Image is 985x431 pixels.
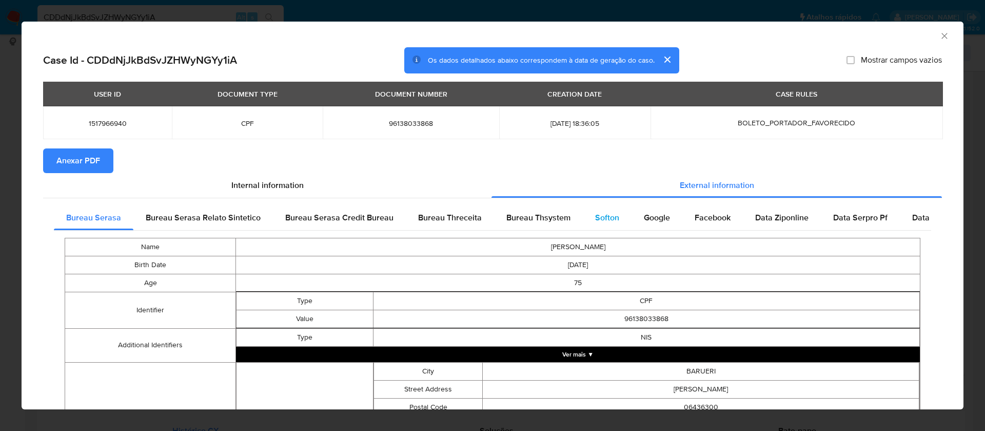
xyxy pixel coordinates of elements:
[236,347,920,362] button: Expand array
[373,292,919,310] td: CPF
[56,149,100,172] span: Anexar PDF
[770,85,823,103] div: CASE RULES
[373,380,483,398] td: Street Address
[43,173,942,198] div: Detailed info
[483,362,919,380] td: BARUERI
[236,238,920,256] td: [PERSON_NAME]
[428,55,655,65] span: Os dados detalhados abaixo correspondem à data de geração do caso.
[695,212,731,223] span: Facebook
[541,85,608,103] div: CREATION DATE
[833,212,888,223] span: Data Serpro Pf
[236,274,920,292] td: 75
[43,148,113,173] button: Anexar PDF
[237,292,373,310] td: Type
[65,328,236,362] td: Additional Identifiers
[65,292,236,328] td: Identifier
[483,380,919,398] td: [PERSON_NAME]
[55,119,160,128] span: 1517966940
[373,310,919,328] td: 96138033868
[846,56,855,64] input: Mostrar campos vazios
[88,85,127,103] div: USER ID
[285,212,393,223] span: Bureau Serasa Credit Bureau
[912,212,966,223] span: Data Serpro Pj
[738,118,855,128] span: BOLETO_PORTADOR_FAVORECIDO
[369,85,454,103] div: DOCUMENT NUMBER
[236,256,920,274] td: [DATE]
[483,398,919,416] td: 06436300
[54,205,931,230] div: Detailed external info
[66,212,121,223] span: Bureau Serasa
[595,212,619,223] span: Softon
[861,55,942,65] span: Mostrar campos vazios
[237,328,373,346] td: Type
[335,119,487,128] span: 96138033868
[755,212,809,223] span: Data Ziponline
[373,398,483,416] td: Postal Code
[146,212,261,223] span: Bureau Serasa Relato Sintetico
[511,119,638,128] span: [DATE] 18:36:05
[184,119,310,128] span: CPF
[644,212,670,223] span: Google
[506,212,570,223] span: Bureau Thsystem
[65,256,236,274] td: Birth Date
[655,47,679,72] button: cerrar
[680,179,754,191] span: External information
[211,85,284,103] div: DOCUMENT TYPE
[237,310,373,328] td: Value
[373,362,483,380] td: City
[373,328,919,346] td: NIS
[65,274,236,292] td: Age
[231,179,304,191] span: Internal information
[418,212,482,223] span: Bureau Threceita
[43,53,237,67] h2: Case Id - CDDdNjJkBdSvJZHWyNGYy1iA
[939,31,949,40] button: Fechar a janela
[22,22,963,409] div: closure-recommendation-modal
[65,238,236,256] td: Name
